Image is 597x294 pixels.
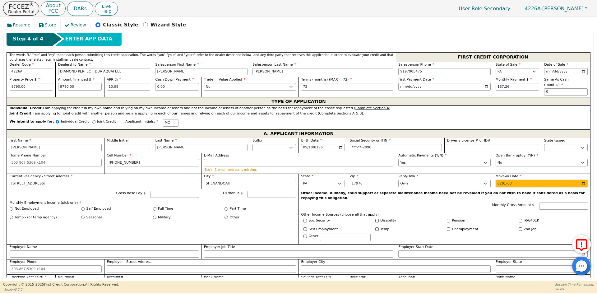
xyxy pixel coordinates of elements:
button: AboutFCC [41,1,65,16]
span: State Issued [544,138,565,142]
span: Account# [398,275,415,279]
p: Secondary [452,2,516,15]
div: The words "I," "me" and "my" mean each person submitting this credit application. The words "you"... [7,52,396,62]
button: Store [35,20,61,30]
label: Soc Security [309,218,330,223]
p: Classic Style [103,21,138,29]
span: Employer State [496,260,522,264]
span: User Role : [459,6,484,12]
input: Y/N [447,219,450,222]
input: 303-867-5309 x104 [398,68,491,76]
span: Last Name [155,138,177,142]
span: Suffix [252,138,262,142]
p: Other Income Sources (choose all that apply) [301,212,588,217]
label: Disability [380,218,396,223]
span: Routing# [58,275,74,279]
label: Military [158,215,171,220]
span: Current Residency - Street Address [10,174,73,178]
input: 303-867-5309 x104 [107,159,199,166]
p: About [46,3,60,8]
span: All Rights Reserved. [85,282,119,287]
label: Seasonal [86,215,102,220]
span: Salesperson First Name [155,63,199,67]
input: Y/N [303,227,307,231]
label: Other [230,215,239,220]
input: YYYY-MM-DD [398,83,491,91]
span: Birth Date [301,138,322,142]
p: Monthly Employment Income (pick one) [10,200,296,206]
p: Dealer Portal [8,10,34,14]
p: Copyright © 2015- 2025 First Credit Corporation. [3,282,119,287]
div: I am applying for joint credit with another person and we are applying in each of our names and r... [10,111,588,116]
span: 4226A: [525,6,542,12]
span: Bank Name [204,275,224,279]
label: Temp [380,227,389,232]
span: Automatic Payments (Y/N) [398,153,447,157]
input: 000-00-0000 [350,144,442,152]
a: LiveHelp [95,2,118,16]
button: Review [61,20,91,30]
label: Part Time [230,206,246,212]
label: Not Employed [15,206,39,212]
span: E-Mail Address [204,153,229,157]
label: Unemployment [452,227,479,232]
label: Other [309,234,318,239]
input: xx.xx% [107,83,150,91]
label: Self Employed [86,206,111,212]
button: FCCEZ®Dealer Portal [3,2,39,16]
input: 303-867-5309 x104 [10,159,102,166]
span: Routing# [350,275,366,279]
span: Help [101,9,111,14]
input: Y/N [303,219,307,222]
span: Bank Name [496,275,516,279]
input: Hint: 167.26 [496,83,539,91]
span: Cash Down Payment [155,77,194,82]
span: We intend to apply for: [10,119,54,129]
span: Employer - Street Address [107,260,151,264]
p: Buyer 1 email address is missing. [205,168,392,171]
u: Complete Sections A & B [319,111,362,115]
p: 56:09 [555,287,594,292]
p: Version 3.2.2 [3,287,119,292]
label: 2nd Job [524,227,536,232]
span: A. APPLICANT INFORMATION [264,130,334,138]
span: APR % [107,77,121,82]
span: Review [71,22,86,28]
span: Rent/Own [398,174,418,178]
strong: Individual Credit. [10,106,43,110]
input: Y/N [375,219,379,222]
input: 0 [544,88,588,96]
p: Wizard Style [150,21,186,29]
label: IRA/401K [524,218,539,223]
label: Pension [452,218,465,223]
p: Session Time Remaining: [555,282,594,287]
span: Driver’s License # or ID# [447,138,490,142]
span: Employer City [301,260,325,264]
span: FIRST CREDIT CORPORATION [458,53,528,61]
a: DARs [67,2,93,16]
input: Y/N [447,227,450,231]
span: Same As Cash (months) [544,77,569,87]
input: 303-867-5309 x104 [10,265,102,273]
span: [PERSON_NAME] [525,6,584,12]
span: Property Price $ [10,77,40,82]
span: Employer Name [10,245,37,249]
label: Self Employment [309,227,338,232]
span: Gross Base Pay $ [116,191,146,195]
p: Other Income. Alimony, child support or separate maintenance income need not be revealed if you d... [301,191,588,201]
span: OT/Bonus $ [223,191,243,195]
button: 4226A:[PERSON_NAME] [518,4,594,13]
p: FCCEZ [8,3,34,10]
sup: ® [29,2,34,7]
span: Date of Sale [544,63,568,67]
span: ENTER APP DATA [65,35,112,43]
span: First Name [10,138,31,142]
span: Salesperson Phone [398,63,434,67]
span: Employer Start Date [398,245,433,249]
p: FCC [46,9,60,14]
span: State of Sale [496,63,521,67]
span: Terms (months) (MAX = 72) [301,77,349,82]
span: Cell Number [107,153,131,157]
input: Y/N [519,227,522,231]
